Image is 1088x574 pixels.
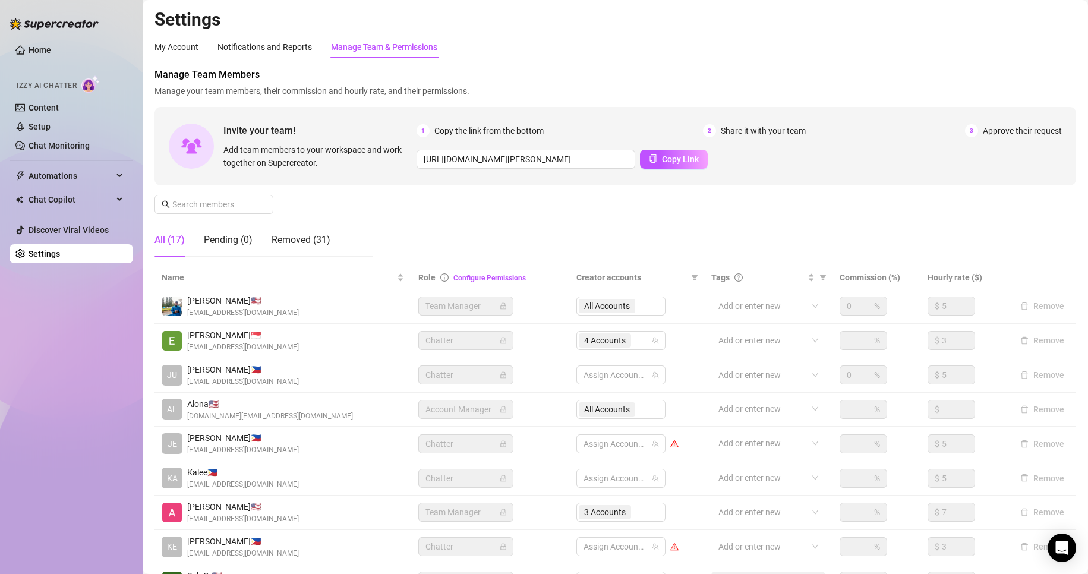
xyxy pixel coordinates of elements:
[187,363,299,376] span: [PERSON_NAME] 🇵🇭
[440,273,449,282] span: info-circle
[417,124,430,137] span: 1
[500,371,507,379] span: lock
[734,273,743,282] span: question-circle
[817,269,829,286] span: filter
[187,376,299,387] span: [EMAIL_ADDRESS][DOMAIN_NAME]
[187,548,299,559] span: [EMAIL_ADDRESS][DOMAIN_NAME]
[418,273,436,282] span: Role
[691,274,698,281] span: filter
[832,266,920,289] th: Commission (%)
[819,274,827,281] span: filter
[965,124,978,137] span: 3
[154,40,198,53] div: My Account
[10,18,99,30] img: logo-BBDzfeDw.svg
[1016,437,1069,451] button: Remove
[187,466,299,479] span: Kalee 🇵🇭
[154,266,411,289] th: Name
[652,543,659,550] span: team
[425,332,506,349] span: Chatter
[29,103,59,112] a: Content
[154,84,1076,97] span: Manage your team members, their commission and hourly rate, and their permissions.
[331,40,437,53] div: Manage Team & Permissions
[15,171,25,181] span: thunderbolt
[223,123,417,138] span: Invite your team!
[187,307,299,318] span: [EMAIL_ADDRESS][DOMAIN_NAME]
[154,8,1076,31] h2: Settings
[187,342,299,353] span: [EMAIL_ADDRESS][DOMAIN_NAME]
[652,440,659,447] span: team
[1016,299,1069,313] button: Remove
[187,479,299,490] span: [EMAIL_ADDRESS][DOMAIN_NAME]
[29,249,60,258] a: Settings
[1016,505,1069,519] button: Remove
[187,398,353,411] span: Alona 🇺🇸
[29,225,109,235] a: Discover Viral Videos
[652,475,659,482] span: team
[711,271,730,284] span: Tags
[652,337,659,344] span: team
[29,45,51,55] a: Home
[187,329,299,342] span: [PERSON_NAME] 🇸🇬
[649,154,657,163] span: copy
[204,233,253,247] div: Pending (0)
[29,122,51,131] a: Setup
[425,469,506,487] span: Chatter
[584,334,626,347] span: 4 Accounts
[187,444,299,456] span: [EMAIL_ADDRESS][DOMAIN_NAME]
[172,198,257,211] input: Search members
[162,271,395,284] span: Name
[500,302,507,310] span: lock
[500,440,507,447] span: lock
[223,143,412,169] span: Add team members to your workspace and work together on Supercreator.
[425,538,506,556] span: Chatter
[154,68,1076,82] span: Manage Team Members
[17,80,77,92] span: Izzy AI Chatter
[167,472,178,485] span: KA
[168,437,177,450] span: JE
[721,124,806,137] span: Share it with your team
[1016,333,1069,348] button: Remove
[162,200,170,209] span: search
[1016,471,1069,485] button: Remove
[162,503,182,522] img: Alexicon Ortiaga
[29,141,90,150] a: Chat Monitoring
[670,440,679,448] span: warning
[576,271,687,284] span: Creator accounts
[920,266,1008,289] th: Hourly rate ($)
[217,40,312,53] div: Notifications and Reports
[29,166,113,185] span: Automations
[425,435,506,453] span: Chatter
[652,371,659,379] span: team
[500,475,507,482] span: lock
[1016,402,1069,417] button: Remove
[154,233,185,247] div: All (17)
[703,124,716,137] span: 2
[983,124,1062,137] span: Approve their request
[500,509,507,516] span: lock
[162,331,182,351] img: Eduardo Leon Jr
[434,124,544,137] span: Copy the link from the bottom
[15,195,23,204] img: Chat Copilot
[425,503,506,521] span: Team Manager
[1048,534,1076,562] div: Open Intercom Messenger
[689,269,701,286] span: filter
[272,233,330,247] div: Removed (31)
[500,337,507,344] span: lock
[579,333,631,348] span: 4 Accounts
[167,368,177,381] span: JU
[29,190,113,209] span: Chat Copilot
[500,406,507,413] span: lock
[425,400,506,418] span: Account Manager
[670,543,679,551] span: warning
[1016,368,1069,382] button: Remove
[500,543,507,550] span: lock
[187,411,353,422] span: [DOMAIN_NAME][EMAIL_ADDRESS][DOMAIN_NAME]
[187,294,299,307] span: [PERSON_NAME] 🇺🇸
[81,75,100,93] img: AI Chatter
[187,513,299,525] span: [EMAIL_ADDRESS][DOMAIN_NAME]
[187,431,299,444] span: [PERSON_NAME] 🇵🇭
[162,297,182,316] img: Emad Ataei
[640,150,708,169] button: Copy Link
[187,500,299,513] span: [PERSON_NAME] 🇺🇸
[662,154,699,164] span: Copy Link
